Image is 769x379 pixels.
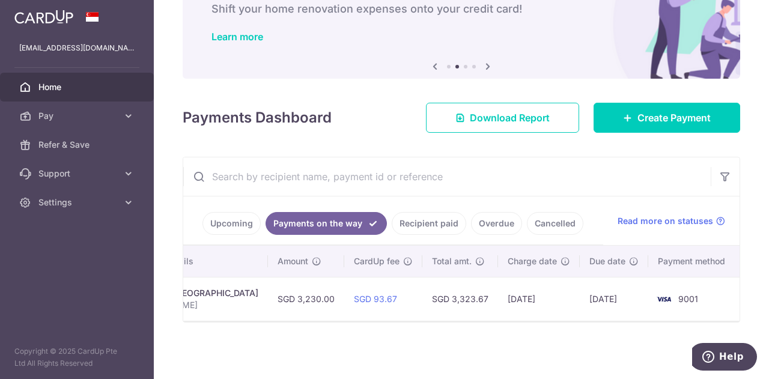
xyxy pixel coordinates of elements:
a: SGD 93.67 [354,294,397,304]
span: Total amt. [432,255,472,267]
th: Payment details [119,246,268,277]
span: Create Payment [637,111,711,125]
a: Learn more [211,31,263,43]
span: Support [38,168,118,180]
span: Download Report [470,111,550,125]
a: Cancelled [527,212,583,235]
span: Refer & Save [38,139,118,151]
span: Due date [589,255,625,267]
span: CardUp fee [354,255,400,267]
span: Amount [278,255,308,267]
td: SGD 3,323.67 [422,277,498,321]
p: [EMAIL_ADDRESS][DOMAIN_NAME] [19,42,135,54]
p: [PERSON_NAME] [129,299,258,311]
a: Create Payment [594,103,740,133]
td: [DATE] [498,277,580,321]
span: Charge date [508,255,557,267]
a: Download Report [426,103,579,133]
a: Payments on the way [266,212,387,235]
td: SGD 3,230.00 [268,277,344,321]
img: CardUp [14,10,73,24]
span: Settings [38,196,118,208]
a: Read more on statuses [618,215,725,227]
span: Home [38,81,118,93]
a: Recipient paid [392,212,466,235]
a: Overdue [471,212,522,235]
span: Pay [38,110,118,122]
a: Upcoming [202,212,261,235]
input: Search by recipient name, payment id or reference [183,157,711,196]
th: Payment method [648,246,740,277]
div: Education. [GEOGRAPHIC_DATA] [129,287,258,299]
h6: Shift your home renovation expenses onto your credit card! [211,2,711,16]
h4: Payments Dashboard [183,107,332,129]
span: Read more on statuses [618,215,713,227]
iframe: Opens a widget where you can find more information [692,343,757,373]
